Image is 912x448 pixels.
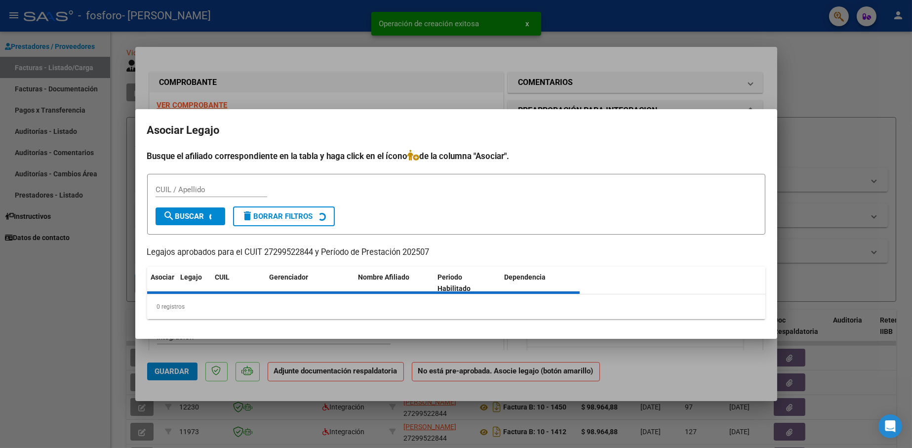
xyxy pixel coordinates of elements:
span: Borrar Filtros [242,212,313,221]
span: CUIL [215,273,230,281]
span: Periodo Habilitado [437,273,471,292]
datatable-header-cell: Legajo [177,267,211,299]
button: Buscar [156,207,225,225]
datatable-header-cell: Asociar [147,267,177,299]
div: Open Intercom Messenger [878,414,902,438]
mat-icon: search [163,210,175,222]
span: Asociar [151,273,175,281]
span: Gerenciador [270,273,309,281]
h2: Asociar Legajo [147,121,765,140]
div: 0 registros [147,294,765,319]
datatable-header-cell: Gerenciador [266,267,355,299]
datatable-header-cell: CUIL [211,267,266,299]
datatable-header-cell: Dependencia [500,267,580,299]
mat-icon: delete [242,210,254,222]
datatable-header-cell: Periodo Habilitado [434,267,500,299]
span: Nombre Afiliado [358,273,410,281]
datatable-header-cell: Nombre Afiliado [355,267,434,299]
h4: Busque el afiliado correspondiente en la tabla y haga click en el ícono de la columna "Asociar". [147,150,765,163]
span: Buscar [163,212,204,221]
button: Borrar Filtros [233,206,335,226]
span: Dependencia [504,273,546,281]
p: Legajos aprobados para el CUIT 27299522844 y Período de Prestación 202507 [147,246,765,259]
span: Legajo [181,273,202,281]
